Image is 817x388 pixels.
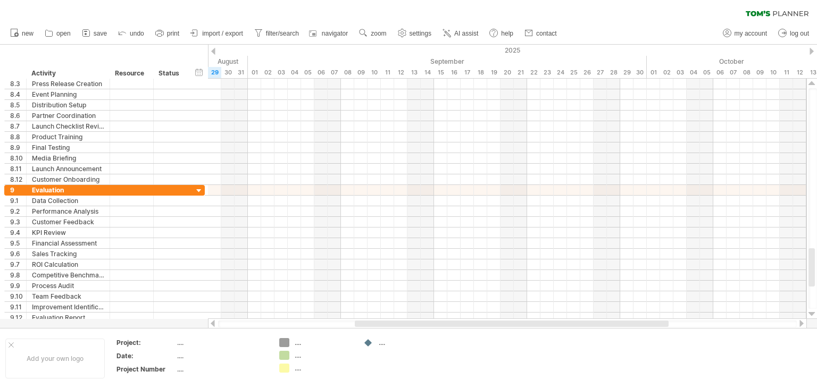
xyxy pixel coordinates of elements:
span: save [94,30,107,37]
div: 9.11 [10,302,26,312]
div: Improvement Identification [32,302,104,312]
div: 9.1 [10,196,26,206]
span: log out [790,30,809,37]
div: 8.5 [10,100,26,110]
div: Wednesday, 10 September 2025 [368,67,381,78]
div: Tuesday, 7 October 2025 [727,67,740,78]
div: Friday, 19 September 2025 [487,67,501,78]
a: help [487,27,516,40]
a: import / export [188,27,246,40]
div: Saturday, 4 October 2025 [687,67,700,78]
div: 9 [10,185,26,195]
span: my account [735,30,767,37]
a: undo [115,27,147,40]
div: 9.3 [10,217,26,227]
div: .... [295,364,353,373]
div: 8.7 [10,121,26,131]
div: Final Testing [32,142,104,153]
div: Saturday, 11 October 2025 [780,67,793,78]
a: new [7,27,37,40]
div: Add your own logo [5,339,105,378]
div: Thursday, 18 September 2025 [474,67,487,78]
div: Monday, 1 September 2025 [248,67,261,78]
div: Saturday, 20 September 2025 [501,67,514,78]
div: Friday, 26 September 2025 [580,67,594,78]
div: 8.9 [10,142,26,153]
span: navigator [322,30,348,37]
a: zoom [356,27,389,40]
div: 9.10 [10,291,26,301]
div: Sunday, 5 October 2025 [700,67,713,78]
div: Customer Feedback [32,217,104,227]
div: Launch Checklist Review [32,121,104,131]
div: .... [177,365,266,374]
div: Thursday, 11 September 2025 [381,67,394,78]
span: AI assist [454,30,478,37]
div: 9.2 [10,206,26,216]
a: AI assist [440,27,481,40]
div: 9.5 [10,238,26,248]
div: Friday, 3 October 2025 [673,67,687,78]
span: filter/search [266,30,299,37]
div: Monday, 22 September 2025 [527,67,540,78]
div: 8.10 [10,153,26,163]
div: Press Release Creation [32,79,104,89]
div: Sunday, 7 September 2025 [328,67,341,78]
a: navigator [307,27,351,40]
div: .... [295,351,353,360]
div: Evaluation Report [32,313,104,323]
div: Competitive Benchmarking [32,270,104,280]
a: print [153,27,182,40]
div: 9.12 [10,313,26,323]
span: contact [536,30,557,37]
div: Tuesday, 9 September 2025 [354,67,368,78]
div: Friday, 5 September 2025 [301,67,314,78]
div: Process Audit [32,281,104,291]
div: Launch Announcement [32,164,104,174]
div: Tuesday, 30 September 2025 [633,67,647,78]
div: Data Collection [32,196,104,206]
div: Resource [115,68,147,79]
div: Financial Assessment [32,238,104,248]
div: .... [295,338,353,347]
div: 9.8 [10,270,26,280]
div: Friday, 12 September 2025 [394,67,407,78]
div: Saturday, 27 September 2025 [594,67,607,78]
div: 8.4 [10,89,26,99]
div: Wednesday, 24 September 2025 [554,67,567,78]
span: open [56,30,71,37]
span: undo [130,30,144,37]
div: Sales Tracking [32,249,104,259]
div: Sunday, 14 September 2025 [421,67,434,78]
span: new [22,30,34,37]
div: 9.9 [10,281,26,291]
div: Saturday, 13 September 2025 [407,67,421,78]
div: Performance Analysis [32,206,104,216]
div: Project Number [116,365,175,374]
div: Product Training [32,132,104,142]
div: ROI Calculation [32,259,104,269]
div: Wednesday, 8 October 2025 [740,67,753,78]
div: .... [177,351,266,360]
div: Event Planning [32,89,104,99]
div: 8.3 [10,79,26,89]
div: Partner Coordination [32,111,104,121]
div: Friday, 10 October 2025 [766,67,780,78]
div: Monday, 6 October 2025 [713,67,727,78]
div: September 2025 [248,56,647,67]
div: Monday, 8 September 2025 [341,67,354,78]
a: settings [395,27,435,40]
div: Activity [31,68,104,79]
a: contact [522,27,560,40]
div: Sunday, 31 August 2025 [235,67,248,78]
div: 9.7 [10,259,26,269]
div: Tuesday, 2 September 2025 [261,67,274,78]
div: Sunday, 28 September 2025 [607,67,620,78]
a: my account [720,27,770,40]
span: help [501,30,513,37]
div: 8.8 [10,132,26,142]
div: Project: [116,338,175,347]
div: Tuesday, 23 September 2025 [540,67,554,78]
a: open [42,27,74,40]
span: import / export [202,30,243,37]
